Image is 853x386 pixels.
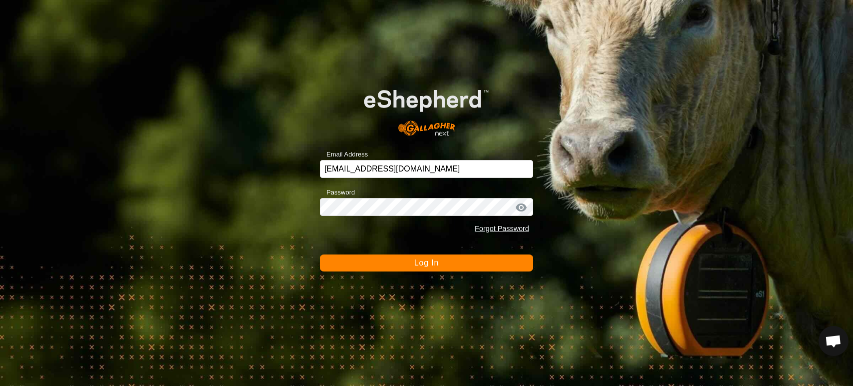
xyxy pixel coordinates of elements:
[475,224,529,232] a: Forgot Password
[320,187,355,197] label: Password
[414,258,439,267] span: Log In
[341,72,512,144] img: E-shepherd Logo
[320,160,533,178] input: Email Address
[320,149,368,159] label: Email Address
[819,326,849,356] div: Open chat
[320,254,533,271] button: Log In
